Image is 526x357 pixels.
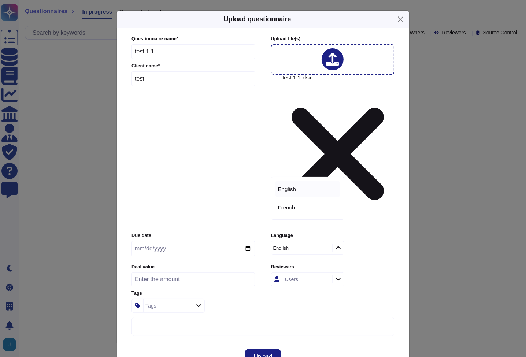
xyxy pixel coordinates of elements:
input: Enter the amount [131,272,255,286]
label: Deal value [131,265,255,269]
label: Due date [131,233,255,238]
div: French [275,199,340,216]
span: English [278,186,296,193]
span: test 1.1.xlsx [282,75,393,228]
label: Client name [131,64,255,68]
div: English [273,246,289,250]
span: French [278,204,295,211]
label: Reviewers [271,265,394,269]
label: Language [271,233,394,238]
button: Close [395,14,406,25]
div: English [275,181,340,197]
input: Enter questionnaire name [131,44,255,59]
input: Due date [131,241,255,256]
input: Enter company name of the client [131,71,255,86]
label: Questionnaire name [131,37,255,41]
div: Users [285,277,299,282]
div: English [278,186,337,193]
div: Tags [145,303,156,308]
div: French [278,204,337,211]
span: Upload file (s) [271,36,300,41]
label: Tags [131,291,255,296]
h5: Upload questionnaire [223,14,291,24]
